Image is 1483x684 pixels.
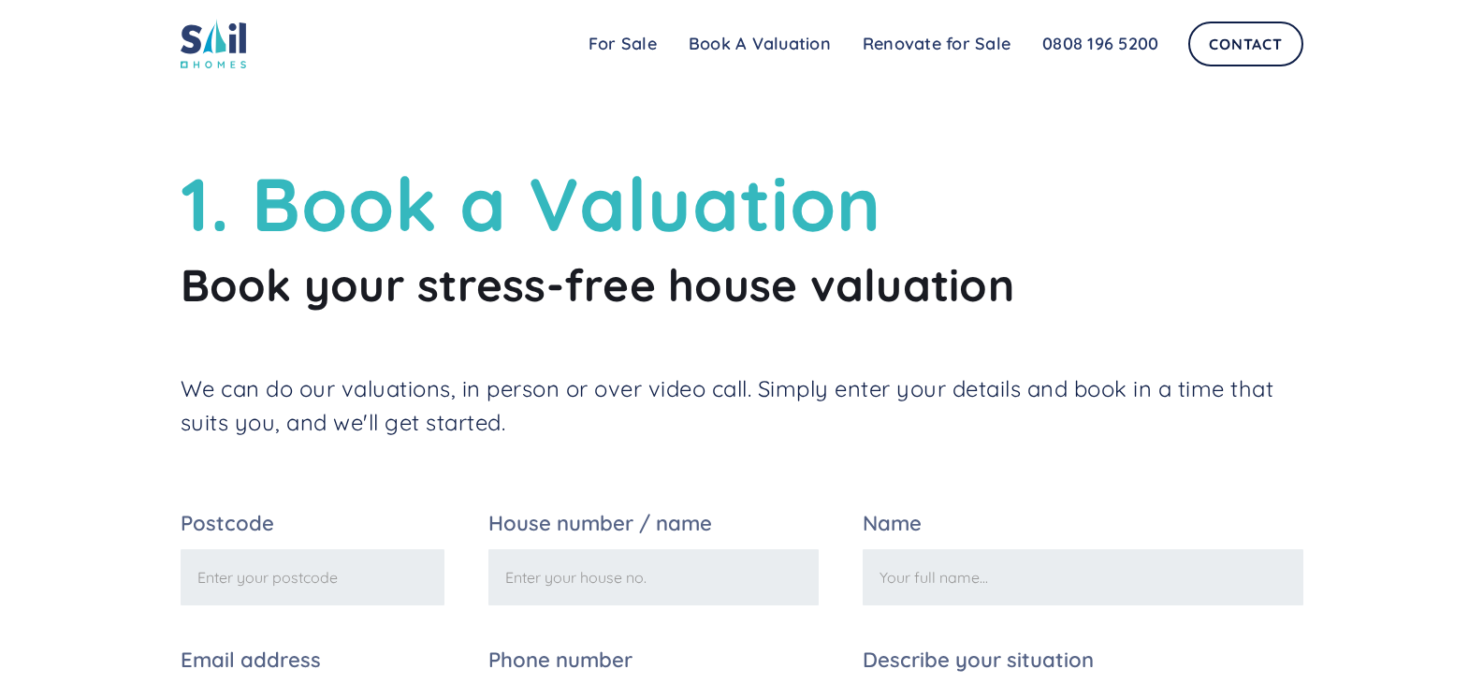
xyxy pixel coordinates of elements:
[181,649,444,670] label: Email address
[1026,25,1174,63] a: 0808 196 5200
[1188,22,1302,66] a: Contact
[181,159,1303,248] h1: 1. Book a Valuation
[673,25,847,63] a: Book A Valuation
[488,549,819,605] input: Enter your house no.
[488,649,819,670] label: Phone number
[863,649,1302,670] label: Describe your situation
[181,372,1303,439] p: We can do our valuations, in person or over video call. Simply enter your details and book in a t...
[181,19,246,68] img: sail home logo colored
[181,513,444,533] label: Postcode
[573,25,673,63] a: For Sale
[863,513,1302,533] label: Name
[181,549,444,605] input: Enter your postcode
[181,257,1303,313] h2: Book your stress-free house valuation
[488,513,819,533] label: House number / name
[847,25,1026,63] a: Renovate for Sale
[863,549,1302,605] input: Your full name...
